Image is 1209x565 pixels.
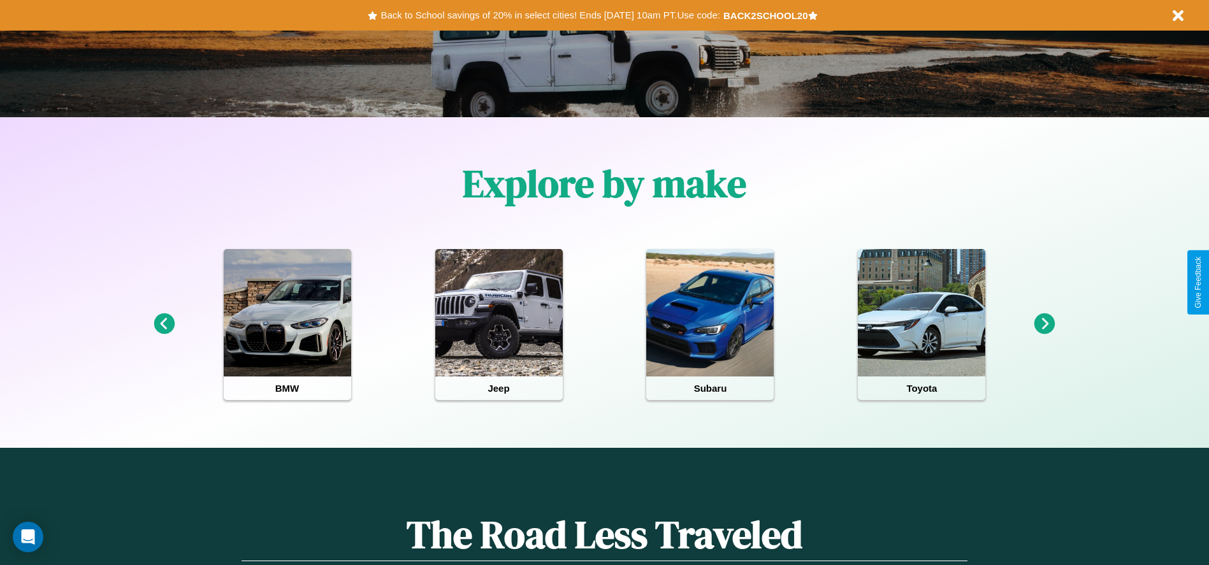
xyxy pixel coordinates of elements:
[723,10,808,21] b: BACK2SCHOOL20
[435,376,563,400] h4: Jeep
[463,157,746,210] h1: Explore by make
[13,522,43,552] div: Open Intercom Messenger
[224,376,351,400] h4: BMW
[377,6,723,24] button: Back to School savings of 20% in select cities! Ends [DATE] 10am PT.Use code:
[646,376,774,400] h4: Subaru
[858,376,985,400] h4: Toyota
[1194,257,1203,308] div: Give Feedback
[242,508,967,561] h1: The Road Less Traveled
